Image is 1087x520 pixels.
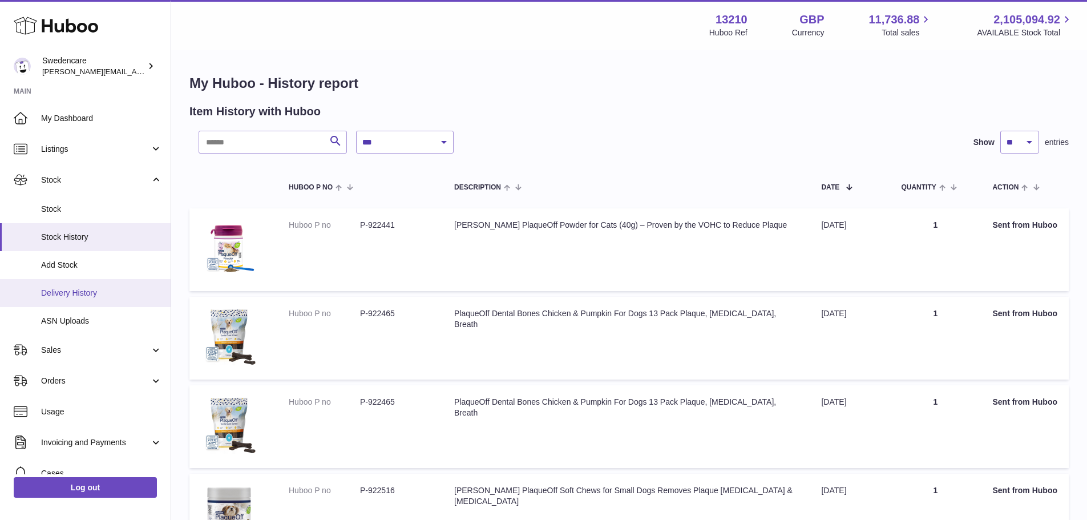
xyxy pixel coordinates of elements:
strong: Sent from Huboo [992,486,1057,495]
span: Orders [41,376,150,386]
span: 11,736.88 [868,12,919,27]
td: 1 [890,297,981,380]
strong: Sent from Huboo [992,220,1057,229]
span: Stock History [41,232,162,243]
span: Invoicing and Payments [41,437,150,448]
span: [PERSON_NAME][EMAIL_ADDRESS][DOMAIN_NAME] [42,67,229,76]
h2: Item History with Huboo [189,104,321,119]
strong: 13210 [716,12,747,27]
dt: Huboo P no [289,220,360,231]
dd: P-922465 [360,308,431,319]
dt: Huboo P no [289,485,360,496]
td: [DATE] [810,208,890,291]
img: $_57.JPG [201,397,258,454]
span: Total sales [882,27,932,38]
a: 11,736.88 Total sales [868,12,932,38]
img: $_57.JPG [201,308,258,365]
span: 2,105,094.92 [993,12,1060,27]
span: Sales [41,345,150,356]
div: Currency [792,27,825,38]
strong: Sent from Huboo [992,397,1057,406]
td: [PERSON_NAME] PlaqueOff Powder for Cats (40g) – Proven by the VOHC to Reduce Plaque [443,208,810,291]
span: Usage [41,406,162,417]
td: 1 [890,208,981,291]
span: Stock [41,204,162,215]
td: PlaqueOff Dental Bones Chicken & Pumpkin For Dogs 13 Pack Plaque, [MEDICAL_DATA], Breath [443,297,810,380]
span: AVAILABLE Stock Total [977,27,1073,38]
label: Show [973,137,995,148]
dt: Huboo P no [289,397,360,408]
td: PlaqueOff Dental Bones Chicken & Pumpkin For Dogs 13 Pack Plaque, [MEDICAL_DATA], Breath [443,385,810,468]
h1: My Huboo - History report [189,74,1069,92]
span: Description [454,184,501,191]
span: Cases [41,468,162,479]
strong: GBP [799,12,824,27]
div: Swedencare [42,55,145,77]
span: Listings [41,144,150,155]
dd: P-922441 [360,220,431,231]
span: Delivery History [41,288,162,299]
span: entries [1045,137,1069,148]
span: ASN Uploads [41,316,162,326]
span: Quantity [901,184,936,191]
strong: Sent from Huboo [992,309,1057,318]
dd: P-922465 [360,397,431,408]
span: Add Stock [41,260,162,271]
span: Stock [41,175,150,186]
div: Huboo Ref [709,27,747,38]
span: Huboo P no [289,184,333,191]
img: rebecca.fall@swedencare.co.uk [14,58,31,75]
td: 1 [890,385,981,468]
img: $_57.PNG [201,220,258,277]
span: My Dashboard [41,113,162,124]
a: Log out [14,477,157,498]
td: [DATE] [810,385,890,468]
dd: P-922516 [360,485,431,496]
span: Action [992,184,1019,191]
td: [DATE] [810,297,890,380]
dt: Huboo P no [289,308,360,319]
a: 2,105,094.92 AVAILABLE Stock Total [977,12,1073,38]
span: Date [821,184,839,191]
